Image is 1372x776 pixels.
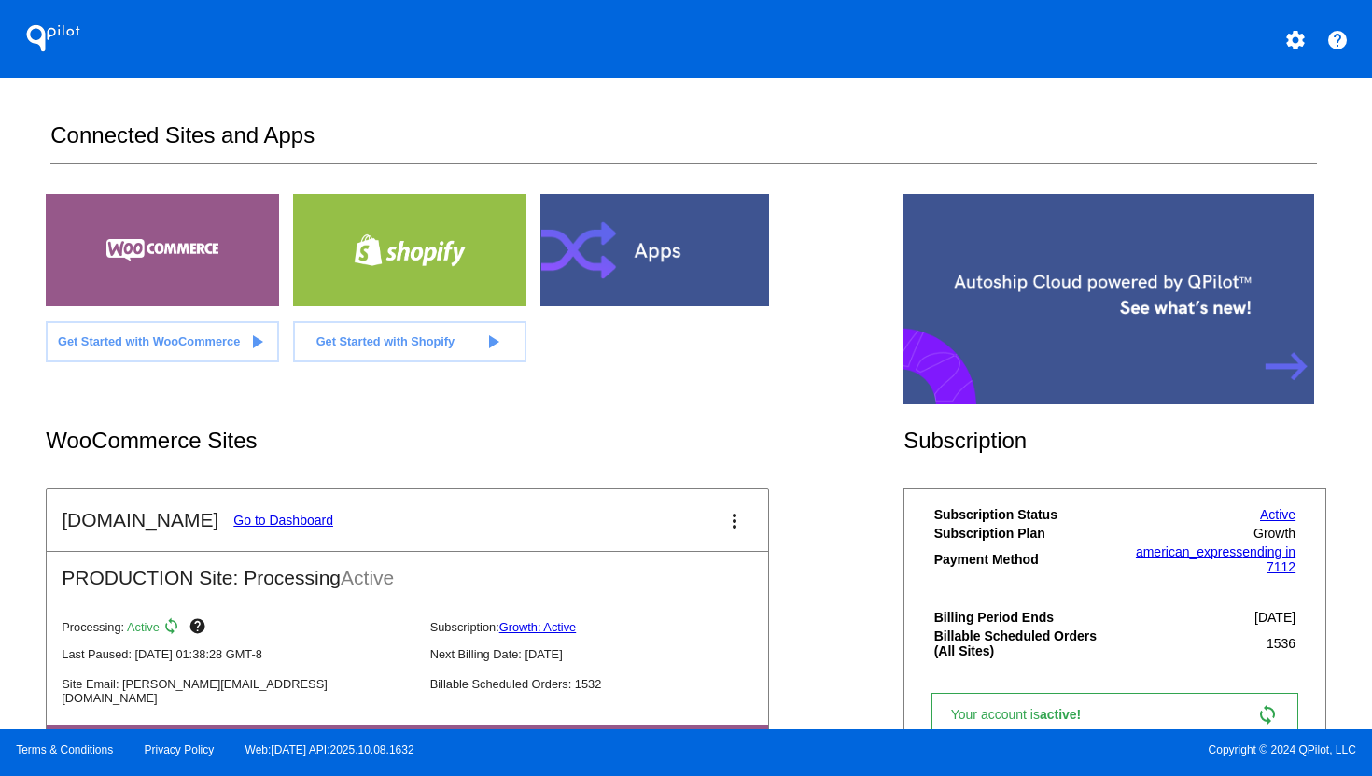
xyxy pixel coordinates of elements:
h2: WooCommerce Sites [46,428,903,454]
span: Copyright © 2024 QPilot, LLC [702,743,1356,756]
a: Get Started with WooCommerce [46,321,279,362]
mat-icon: help [189,617,211,640]
span: Your account is [951,707,1100,722]
h2: Connected Sites and Apps [50,122,1316,164]
mat-icon: help [1326,29,1349,51]
a: Terms & Conditions [16,743,113,756]
p: Site Email: [PERSON_NAME][EMAIL_ADDRESS][DOMAIN_NAME] [62,677,414,705]
a: Privacy Policy [145,743,215,756]
span: Active [341,567,394,588]
a: Web:[DATE] API:2025.10.08.1632 [245,743,414,756]
th: Subscription Status [933,506,1115,523]
p: Billable Scheduled Orders: 1532 [430,677,783,691]
th: Payment Method [933,543,1115,575]
span: 1536 [1267,636,1295,651]
h2: [DOMAIN_NAME] [62,509,218,531]
span: Growth [1253,526,1295,541]
mat-icon: settings [1284,29,1307,51]
p: Processing: [62,617,414,640]
mat-icon: sync [162,617,185,640]
th: Billable Scheduled Orders (All Sites) [933,628,1115,659]
a: Growth: Active [499,620,577,634]
span: [DATE] [1254,610,1295,625]
h2: Subscription [903,428,1326,454]
a: Go to Dashboard [233,513,333,528]
span: Get Started with Shopify [316,334,455,348]
th: Subscription Plan [933,525,1115,542]
a: Active [1260,507,1295,522]
p: Next Billing Date: [DATE] [430,647,783,661]
h1: QPilot [16,20,91,57]
mat-icon: more_vert [723,510,746,532]
span: Active [127,620,160,634]
th: Billing Period Ends [933,609,1115,626]
a: Your account isactive! sync [931,693,1298,736]
mat-icon: play_arrow [245,331,268,353]
span: active! [1040,707,1090,722]
h2: PRODUCTION Site: Processing [47,552,768,589]
mat-icon: sync [1256,703,1279,726]
a: american_expressending in 7112 [1136,544,1295,574]
span: american_express [1136,544,1242,559]
span: Get Started with WooCommerce [58,334,240,348]
mat-icon: play_arrow [482,331,504,353]
p: Last Paused: [DATE] 01:38:28 GMT-8 [62,647,414,661]
a: Get Started with Shopify [293,321,526,362]
p: Subscription: [430,620,783,634]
